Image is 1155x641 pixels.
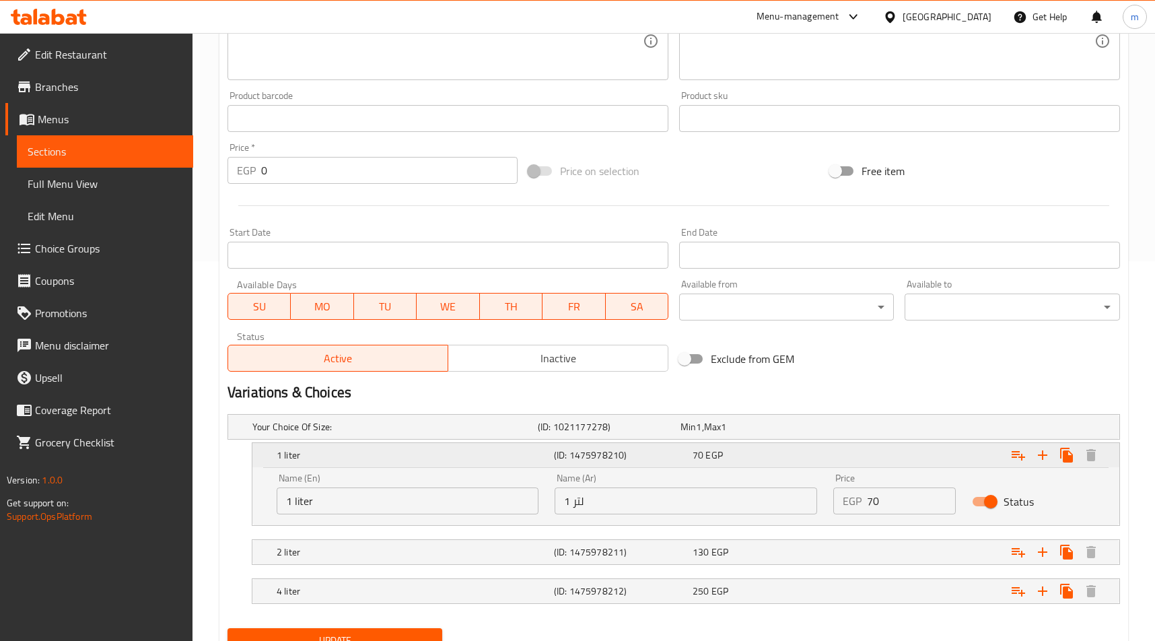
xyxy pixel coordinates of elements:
[862,163,905,179] span: Free item
[17,135,193,168] a: Sections
[903,9,991,24] div: [GEOGRAPHIC_DATA]
[711,351,794,367] span: Exclude from GEM
[679,294,894,320] div: ​
[705,446,722,464] span: EGP
[35,79,182,95] span: Branches
[42,471,63,489] span: 1.0.0
[757,9,839,25] div: Menu-management
[680,418,696,436] span: Min
[354,293,417,320] button: TU
[261,157,518,184] input: Please enter price
[228,345,448,372] button: Active
[277,448,549,462] h5: 1 liter
[1079,443,1103,467] button: Delete 1 liter
[538,420,675,434] h5: (ID: 1021177278)
[704,418,721,436] span: Max
[555,487,816,514] input: Enter name Ar
[296,297,348,316] span: MO
[480,293,542,320] button: TH
[252,579,1119,603] div: Expand
[228,382,1120,403] h2: Variations & Choices
[554,448,687,462] h5: (ID: 1475978210)
[252,540,1119,564] div: Expand
[28,143,182,160] span: Sections
[277,584,549,598] h5: 4 liter
[5,362,193,394] a: Upsell
[1006,579,1030,603] button: Add choice group
[5,329,193,362] a: Menu disclaimer
[35,337,182,353] span: Menu disclaimer
[711,582,728,600] span: EGP
[1006,540,1030,564] button: Add choice group
[1055,540,1079,564] button: Clone new choice
[7,494,69,512] span: Get support on:
[17,200,193,232] a: Edit Menu
[7,508,92,525] a: Support.OpsPlatform
[554,545,687,559] h5: (ID: 1475978211)
[548,297,600,316] span: FR
[679,105,1120,132] input: Please enter product sku
[237,162,256,178] p: EGP
[234,297,285,316] span: SU
[1131,9,1139,24] span: m
[1055,443,1079,467] button: Clone new choice
[5,394,193,426] a: Coverage Report
[1030,443,1055,467] button: Add new choice
[228,105,668,132] input: Please enter product barcode
[454,349,663,368] span: Inactive
[35,273,182,289] span: Coupons
[234,349,443,368] span: Active
[7,471,40,489] span: Version:
[696,418,701,436] span: 1
[35,46,182,63] span: Edit Restaurant
[554,584,687,598] h5: (ID: 1475978212)
[5,265,193,297] a: Coupons
[606,293,668,320] button: SA
[905,294,1119,320] div: ​
[611,297,663,316] span: SA
[5,71,193,103] a: Branches
[5,103,193,135] a: Menus
[5,297,193,329] a: Promotions
[1006,443,1030,467] button: Add choice group
[252,420,532,434] h5: Your Choice Of Size:
[448,345,668,372] button: Inactive
[35,402,182,418] span: Coverage Report
[35,240,182,257] span: Choice Groups
[1055,579,1079,603] button: Clone new choice
[417,293,479,320] button: WE
[17,168,193,200] a: Full Menu View
[1030,540,1055,564] button: Add new choice
[680,420,818,434] div: ,
[237,9,643,73] textarea: Family-size mixed dessert selection.
[1004,494,1034,510] span: Status
[38,111,182,127] span: Menus
[5,232,193,265] a: Choice Groups
[560,163,639,179] span: Price on selection
[35,434,182,450] span: Grocery Checklist
[721,418,726,436] span: 1
[1030,579,1055,603] button: Add new choice
[228,293,291,320] button: SU
[252,443,1119,467] div: Expand
[277,545,549,559] h5: 2 liter
[485,297,537,316] span: TH
[689,9,1094,73] textarea: تشكيلة حلوى عائلية.
[228,415,1119,439] div: Expand
[843,493,862,509] p: EGP
[28,208,182,224] span: Edit Menu
[1079,579,1103,603] button: Delete 4 liter
[1079,540,1103,564] button: Delete 2 liter
[359,297,411,316] span: TU
[291,293,353,320] button: MO
[35,305,182,321] span: Promotions
[5,38,193,71] a: Edit Restaurant
[28,176,182,192] span: Full Menu View
[693,543,709,561] span: 130
[5,426,193,459] a: Grocery Checklist
[711,543,728,561] span: EGP
[277,487,538,514] input: Enter name En
[422,297,474,316] span: WE
[542,293,605,320] button: FR
[867,487,956,514] input: Please enter price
